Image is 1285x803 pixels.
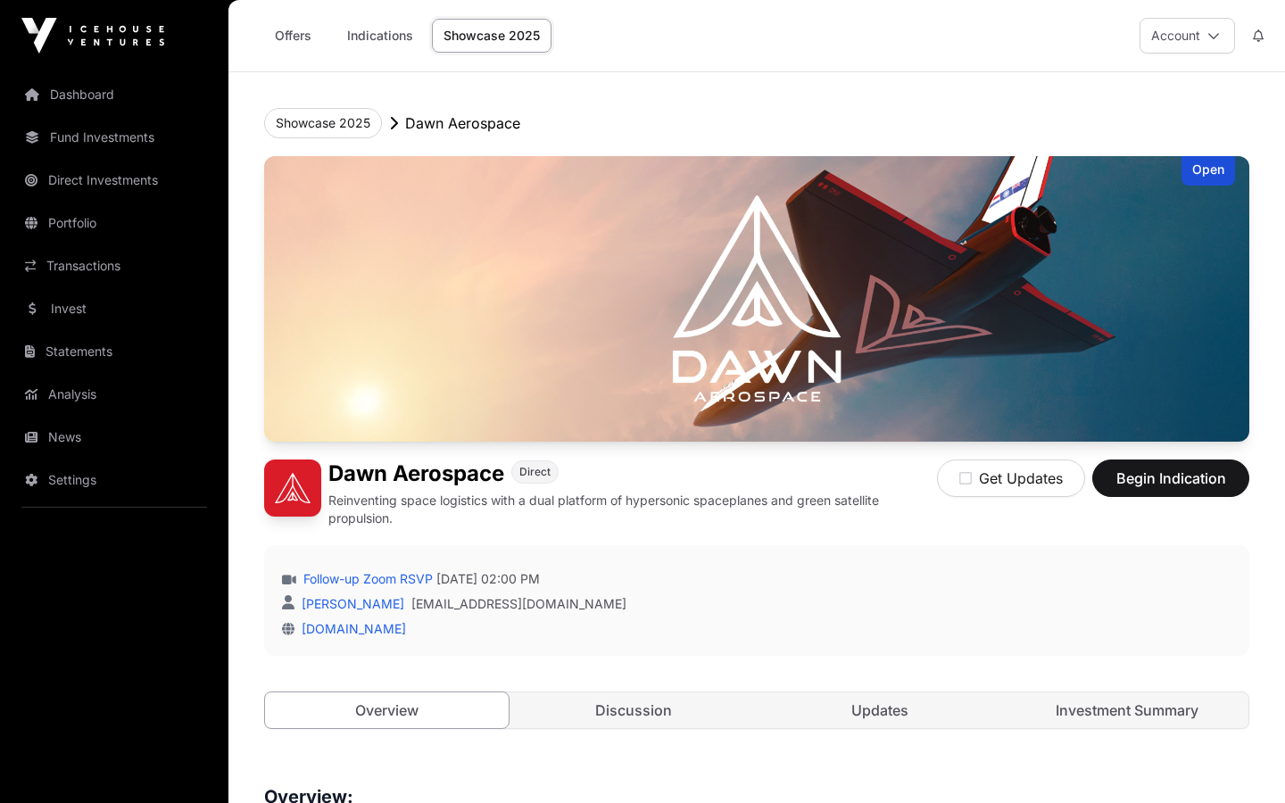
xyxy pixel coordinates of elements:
a: Follow-up Zoom RSVP [300,570,433,588]
a: [DOMAIN_NAME] [294,621,406,636]
h1: Dawn Aerospace [328,459,504,488]
button: Get Updates [937,459,1085,497]
nav: Tabs [265,692,1248,728]
a: Portfolio [14,203,214,243]
a: Indications [336,19,425,53]
a: Dashboard [14,75,214,114]
a: Discussion [512,692,756,728]
a: [EMAIL_ADDRESS][DOMAIN_NAME] [411,595,626,613]
a: Showcase 2025 [432,19,551,53]
span: [DATE] 02:00 PM [436,570,540,588]
a: Overview [264,691,510,729]
a: News [14,418,214,457]
img: Icehouse Ventures Logo [21,18,164,54]
a: Offers [257,19,328,53]
a: Direct Investments [14,161,214,200]
button: Begin Indication [1092,459,1249,497]
a: Investment Summary [1006,692,1249,728]
button: Account [1140,18,1235,54]
a: [PERSON_NAME] [298,596,404,611]
a: Updates [759,692,1002,728]
a: Statements [14,332,214,371]
a: Analysis [14,375,214,414]
p: Dawn Aerospace [405,112,520,134]
p: Reinventing space logistics with a dual platform of hypersonic spaceplanes and green satellite pr... [328,492,937,527]
img: Dawn Aerospace [264,156,1249,442]
iframe: Chat Widget [1196,717,1285,803]
button: Showcase 2025 [264,108,382,138]
span: Direct [519,465,551,479]
a: Invest [14,289,214,328]
a: Fund Investments [14,118,214,157]
a: Settings [14,460,214,500]
span: Begin Indication [1115,468,1227,489]
div: Open [1181,156,1235,186]
img: Dawn Aerospace [264,459,321,517]
a: Transactions [14,246,214,286]
a: Begin Indication [1092,477,1249,495]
